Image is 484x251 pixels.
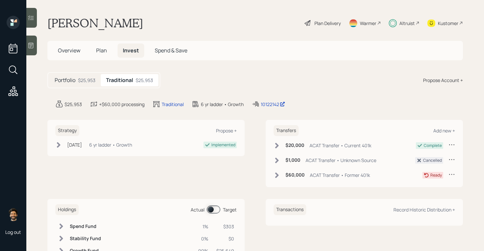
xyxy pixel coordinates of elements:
[216,235,234,242] div: $0
[65,101,82,108] div: $25,953
[310,172,370,179] div: ACAT Transfer • Former 401k
[285,172,305,178] h6: $60,000
[223,206,237,213] div: Target
[433,127,455,134] div: Add new +
[55,204,79,215] h6: Holdings
[123,47,139,54] span: Invest
[136,77,153,84] div: $25,953
[7,208,20,221] img: eric-schwartz-headshot.png
[423,77,463,84] div: Propose Account +
[89,141,132,148] div: 6 yr ladder • Growth
[70,236,101,241] h6: Stability Fund
[67,141,82,148] div: [DATE]
[70,224,101,229] h6: Spend Fund
[285,143,304,148] h6: $20,000
[423,157,442,163] div: Cancelled
[96,47,107,54] span: Plan
[216,127,237,134] div: Propose +
[274,204,306,215] h6: Transactions
[274,125,299,136] h6: Transfers
[399,20,415,27] div: Altruist
[198,235,208,242] div: 0%
[162,101,184,108] div: Traditional
[314,20,341,27] div: Plan Delivery
[55,77,75,83] h5: Portfolio
[78,77,95,84] div: $25,953
[306,157,376,164] div: ACAT Transfer • Unknown Source
[438,20,458,27] div: Kustomer
[216,223,234,230] div: $303
[424,143,442,149] div: Complete
[58,47,80,54] span: Overview
[261,101,285,108] div: 10122142
[309,142,371,149] div: ACAT Transfer • Current 401k
[106,77,133,83] h5: Traditional
[285,157,300,163] h6: $1,000
[191,206,204,213] div: Actual
[393,207,455,213] div: Record Historic Distribution +
[5,229,21,235] div: Log out
[211,142,235,148] div: Implemented
[155,47,187,54] span: Spend & Save
[360,20,376,27] div: Warmer
[430,172,442,178] div: Ready
[201,101,244,108] div: 6 yr ladder • Growth
[47,16,143,30] h1: [PERSON_NAME]
[198,223,208,230] div: 1%
[55,125,79,136] h6: Strategy
[99,101,145,108] div: +$60,000 processing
